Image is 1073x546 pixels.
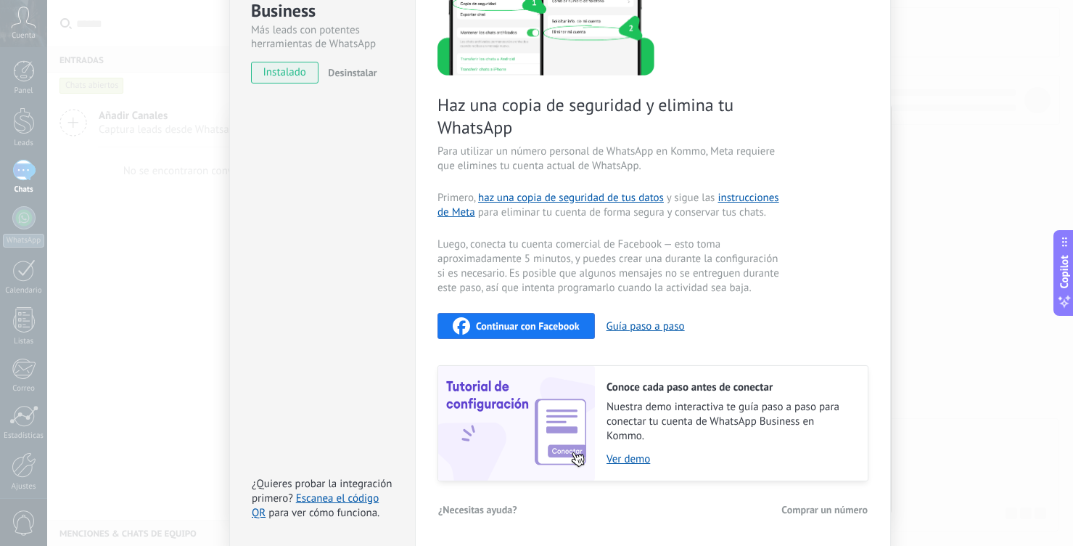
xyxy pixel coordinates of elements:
[437,144,783,174] span: Para utilizar un número personal de WhatsApp en Kommo, Meta requiere que elimines tu cuenta actua...
[437,94,783,139] span: Haz una copia de seguridad y elimina tu WhatsApp
[607,380,853,394] h2: Conoce cada paso antes de conectar
[437,313,595,339] button: Continuar con Facebook
[251,23,394,51] div: Más leads con potentes herramientas de WhatsApp
[268,506,379,520] span: para ver cómo funciona.
[437,499,518,521] button: ¿Necesitas ayuda?
[437,191,783,220] span: Primero, y sigue las para eliminar tu cuenta de forma segura y conservar tus chats.
[781,505,868,515] span: Comprar un número
[252,492,379,520] a: Escanea el código QR
[322,62,377,83] button: Desinstalar
[607,452,853,466] a: Ver demo
[437,191,779,219] a: instrucciones de Meta
[252,477,392,505] span: ¿Quieres probar la integración primero?
[476,321,580,331] span: Continuar con Facebook
[607,319,685,333] button: Guía paso a paso
[478,191,664,205] a: haz una copia de seguridad de tus datos
[437,237,783,296] span: Luego, conecta tu cuenta comercial de Facebook — esto toma aproximadamente 5 minutos, y puedes cr...
[328,66,377,79] span: Desinstalar
[607,400,853,444] span: Nuestra demo interactiva te guía paso a paso para conectar tu cuenta de WhatsApp Business en Kommo.
[1057,256,1072,289] span: Copilot
[781,499,868,521] button: Comprar un número
[438,505,517,515] span: ¿Necesitas ayuda?
[252,62,318,83] span: instalado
